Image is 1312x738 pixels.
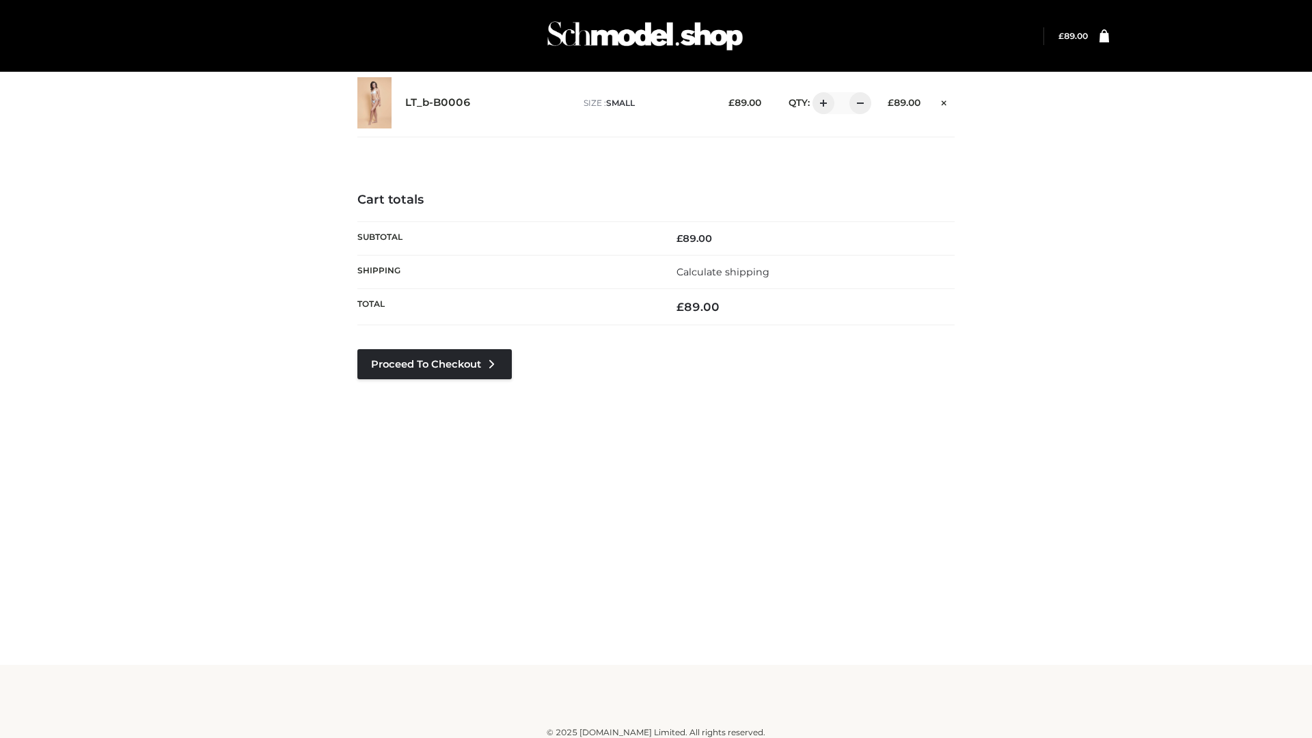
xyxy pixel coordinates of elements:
h4: Cart totals [357,193,955,208]
span: £ [888,97,894,108]
span: SMALL [606,98,635,108]
a: Calculate shipping [676,266,769,278]
span: £ [676,232,683,245]
span: £ [728,97,735,108]
th: Shipping [357,255,656,288]
span: £ [676,300,684,314]
a: Remove this item [934,92,955,110]
a: LT_b-B0006 [405,96,471,109]
a: £89.00 [1058,31,1088,41]
bdi: 89.00 [728,97,761,108]
bdi: 89.00 [676,300,720,314]
bdi: 89.00 [676,232,712,245]
p: size : [584,97,707,109]
div: QTY: [775,92,866,114]
th: Subtotal [357,221,656,255]
a: Proceed to Checkout [357,349,512,379]
th: Total [357,289,656,325]
span: £ [1058,31,1064,41]
bdi: 89.00 [1058,31,1088,41]
bdi: 89.00 [888,97,920,108]
img: Schmodel Admin 964 [543,9,748,63]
